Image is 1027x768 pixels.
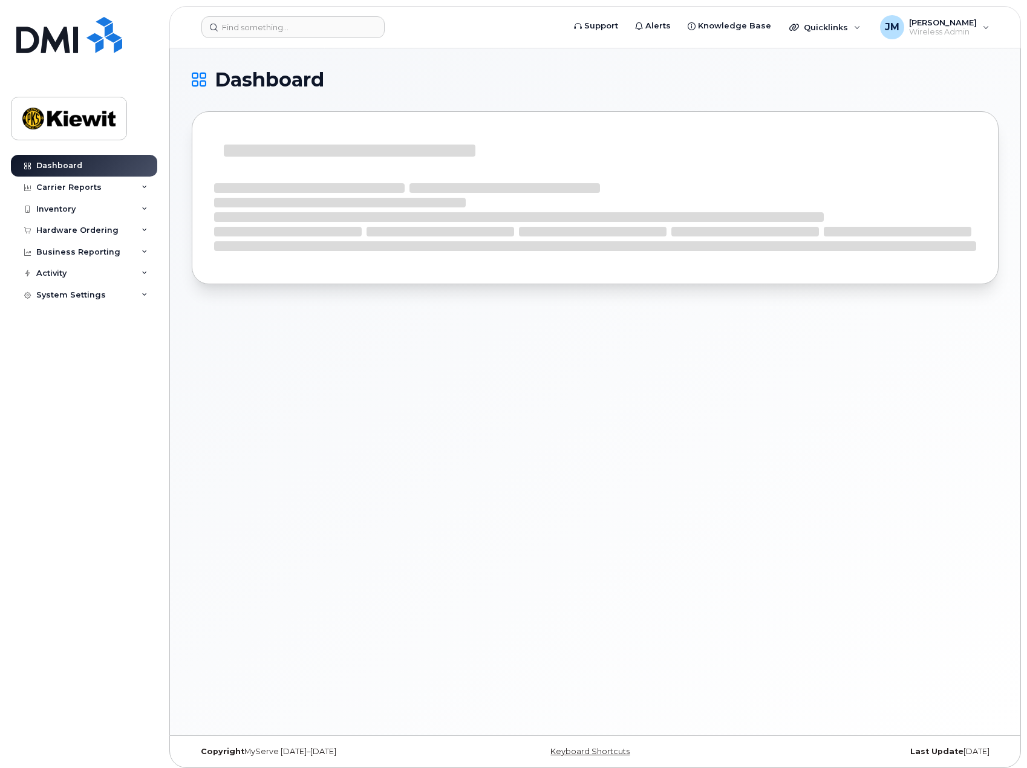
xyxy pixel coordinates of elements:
a: Keyboard Shortcuts [550,747,630,756]
div: MyServe [DATE]–[DATE] [192,747,461,757]
strong: Copyright [201,747,244,756]
div: [DATE] [729,747,999,757]
span: Dashboard [215,71,324,89]
strong: Last Update [910,747,963,756]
